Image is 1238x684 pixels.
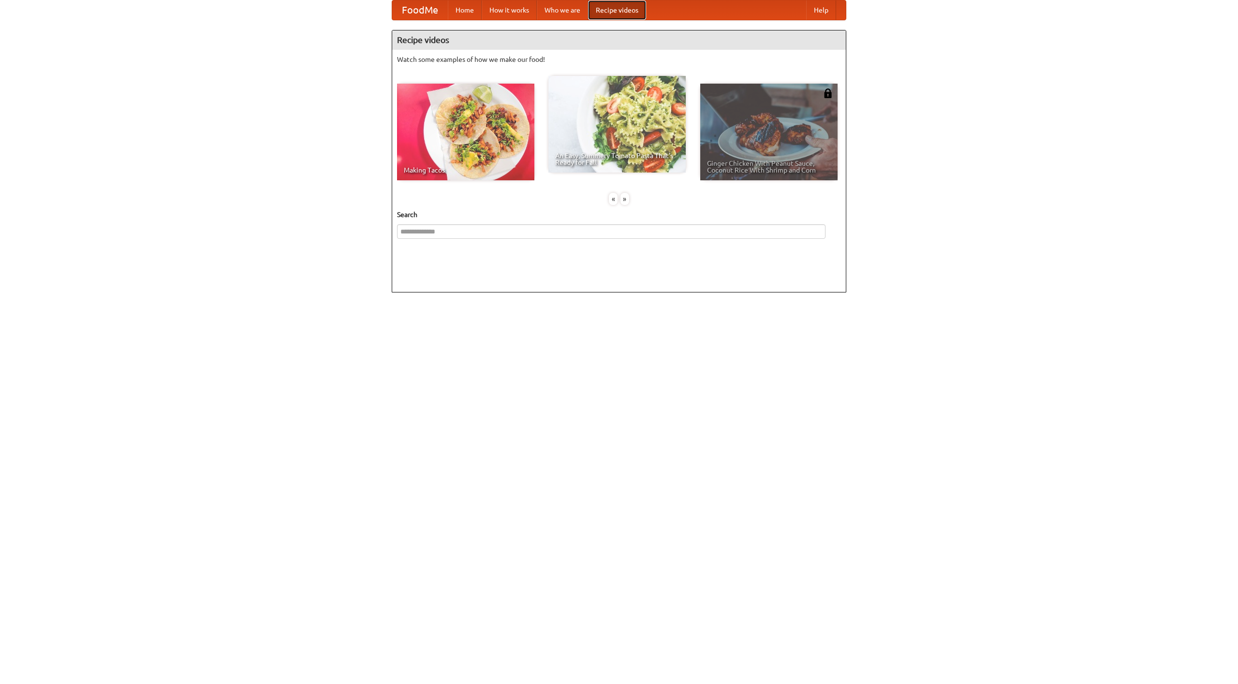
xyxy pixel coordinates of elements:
h4: Recipe videos [392,30,846,50]
img: 483408.png [823,88,833,98]
a: Who we are [537,0,588,20]
a: Help [806,0,836,20]
div: » [620,193,629,205]
a: FoodMe [392,0,448,20]
a: Making Tacos [397,84,534,180]
a: Home [448,0,482,20]
a: How it works [482,0,537,20]
p: Watch some examples of how we make our food! [397,55,841,64]
a: Recipe videos [588,0,646,20]
h5: Search [397,210,841,219]
span: Making Tacos [404,167,528,174]
a: An Easy, Summery Tomato Pasta That's Ready for Fall [548,76,686,173]
span: An Easy, Summery Tomato Pasta That's Ready for Fall [555,152,679,166]
div: « [609,193,618,205]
